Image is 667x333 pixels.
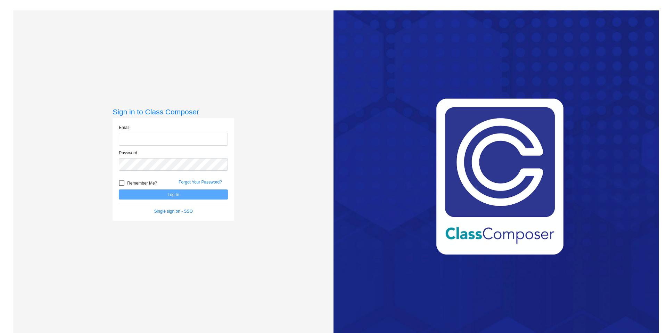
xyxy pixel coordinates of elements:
h3: Sign in to Class Composer [113,107,234,116]
label: Email [119,124,129,131]
a: Single sign on - SSO [154,209,193,214]
span: Remember Me? [127,179,157,187]
label: Password [119,150,137,156]
button: Log In [119,189,228,200]
a: Forgot Your Password? [179,180,222,185]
